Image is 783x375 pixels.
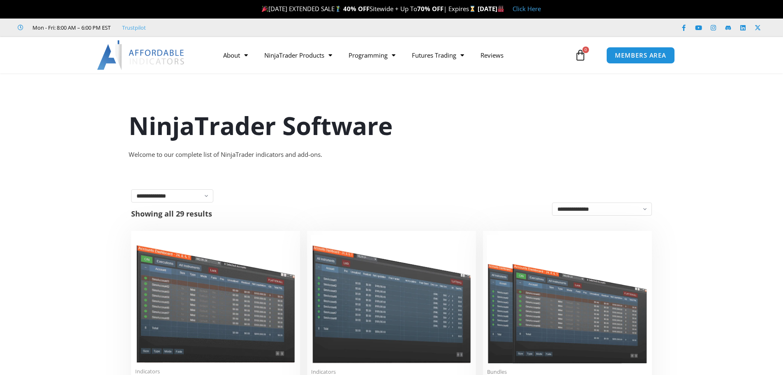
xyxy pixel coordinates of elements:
div: Welcome to our complete list of NinjaTrader indicators and add-ons. [129,149,655,161]
a: Futures Trading [404,46,472,65]
img: Account Risk Manager [311,235,472,363]
img: Duplicate Account Actions [135,235,296,363]
img: 🏌️‍♂️ [335,6,341,12]
a: Trustpilot [122,23,146,33]
a: 0 [562,43,598,67]
img: Accounts Dashboard Suite [487,235,648,363]
a: Reviews [472,46,512,65]
img: ⌛ [469,6,476,12]
nav: Menu [215,46,573,65]
strong: 40% OFF [343,5,370,13]
a: Programming [340,46,404,65]
span: Mon - Fri: 8:00 AM – 6:00 PM EST [30,23,111,33]
a: About [215,46,256,65]
span: 0 [582,47,589,53]
span: Indicators [135,368,296,375]
h1: NinjaTrader Software [129,108,655,143]
span: [DATE] EXTENDED SALE Sitewide + Up To | Expires [260,5,478,13]
span: MEMBERS AREA [615,52,666,58]
img: 🎉 [262,6,268,12]
strong: 70% OFF [417,5,443,13]
a: NinjaTrader Products [256,46,340,65]
p: Showing all 29 results [131,210,212,217]
img: 🏭 [498,6,504,12]
strong: [DATE] [478,5,504,13]
select: Shop order [552,203,652,216]
img: LogoAI | Affordable Indicators – NinjaTrader [97,40,185,70]
a: MEMBERS AREA [606,47,675,64]
a: Click Here [513,5,541,13]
